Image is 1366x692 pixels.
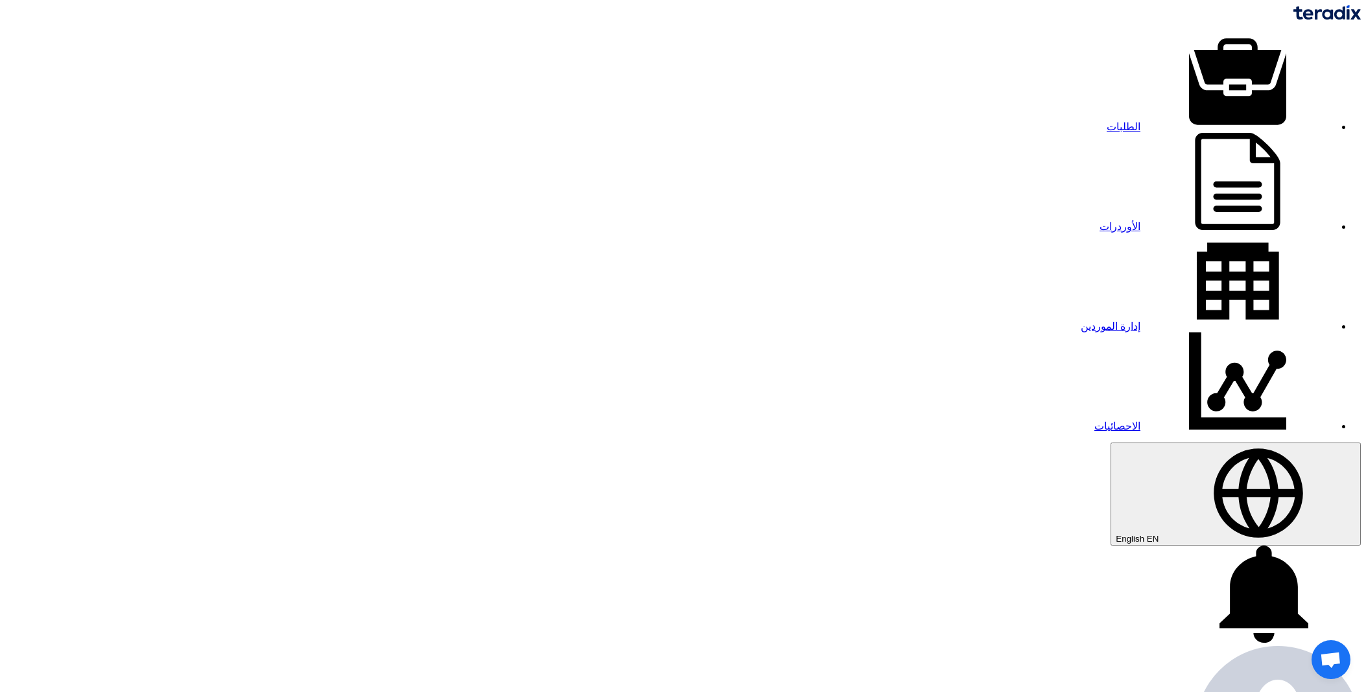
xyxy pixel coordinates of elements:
a: الطلبات [1107,121,1335,132]
a: Open chat [1312,640,1350,679]
a: الأوردرات [1100,221,1335,232]
a: الاحصائيات [1094,421,1335,432]
a: إدارة الموردين [1081,321,1335,332]
button: English EN [1111,443,1361,546]
img: Teradix logo [1293,5,1361,20]
span: English [1116,534,1144,544]
span: EN [1147,534,1159,544]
